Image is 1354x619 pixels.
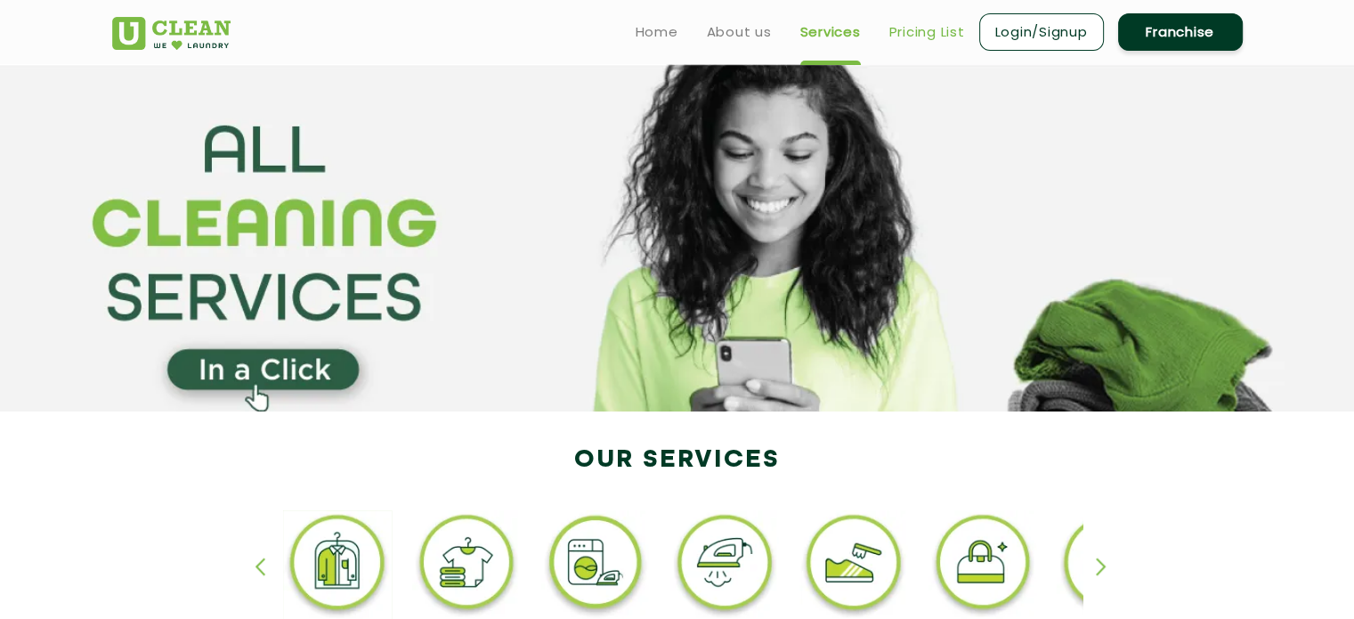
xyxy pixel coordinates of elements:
[979,13,1104,51] a: Login/Signup
[889,21,965,43] a: Pricing List
[1118,13,1243,51] a: Franchise
[800,21,861,43] a: Services
[636,21,678,43] a: Home
[112,17,231,50] img: UClean Laundry and Dry Cleaning
[707,21,772,43] a: About us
